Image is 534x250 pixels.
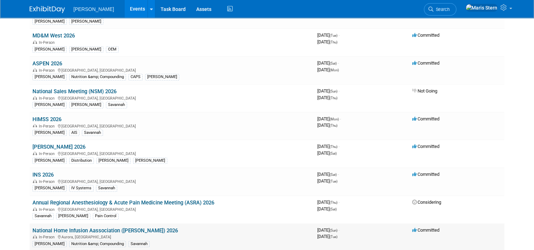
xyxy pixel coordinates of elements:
[82,130,103,136] div: Savannah
[32,95,312,101] div: [GEOGRAPHIC_DATA], [GEOGRAPHIC_DATA]
[317,95,337,100] span: [DATE]
[412,88,437,94] span: Not Going
[33,179,37,183] img: In-Person Event
[93,213,119,219] div: Pain Control
[69,157,94,164] div: Distribution
[33,96,37,100] img: In-Person Event
[330,124,337,127] span: (Thu)
[330,117,339,121] span: (Mon)
[338,60,339,66] span: -
[39,179,57,184] span: In-Person
[330,173,337,177] span: (Sat)
[32,60,62,67] a: ASPEN 2026
[412,60,439,66] span: Committed
[330,207,337,211] span: (Sat)
[338,172,339,177] span: -
[317,206,337,212] span: [DATE]
[317,178,337,184] span: [DATE]
[32,102,67,108] div: [PERSON_NAME]
[32,46,67,53] div: [PERSON_NAME]
[317,88,340,94] span: [DATE]
[69,74,126,80] div: Nutrition &amp; Compounding
[32,172,54,178] a: INS 2026
[32,241,67,247] div: [PERSON_NAME]
[69,241,126,247] div: Nutrition &amp; Compounding
[338,227,340,233] span: -
[33,68,37,72] img: In-Person Event
[39,40,57,45] span: In-Person
[340,116,341,121] span: -
[412,32,439,38] span: Committed
[39,68,57,73] span: In-Person
[317,200,340,205] span: [DATE]
[330,145,337,149] span: (Thu)
[69,18,103,25] div: [PERSON_NAME]
[317,39,337,44] span: [DATE]
[32,67,312,73] div: [GEOGRAPHIC_DATA], [GEOGRAPHIC_DATA]
[412,144,439,149] span: Committed
[317,60,339,66] span: [DATE]
[412,200,441,205] span: Considering
[33,207,37,211] img: In-Person Event
[39,124,57,129] span: In-Person
[32,88,116,95] a: National Sales Meeting (NSM) 2026
[330,68,339,72] span: (Mon)
[32,200,214,206] a: Annual Regional Anesthesiology & Acute Pain Medicine Meeting (ASRA) 2026
[56,213,90,219] div: [PERSON_NAME]
[412,172,439,177] span: Committed
[317,227,340,233] span: [DATE]
[32,150,312,156] div: [GEOGRAPHIC_DATA], [GEOGRAPHIC_DATA]
[317,67,339,72] span: [DATE]
[96,157,131,164] div: [PERSON_NAME]
[317,116,341,121] span: [DATE]
[33,151,37,155] img: In-Person Event
[106,46,119,53] div: OEM
[330,40,337,44] span: (Thu)
[133,157,167,164] div: [PERSON_NAME]
[32,234,312,239] div: Aurora, [GEOGRAPHIC_DATA]
[330,96,337,100] span: (Thu)
[330,34,337,37] span: (Tue)
[330,61,337,65] span: (Sat)
[412,116,439,121] span: Committed
[73,6,114,12] span: [PERSON_NAME]
[338,144,340,149] span: -
[145,74,179,80] div: [PERSON_NAME]
[32,185,67,191] div: [PERSON_NAME]
[128,74,143,80] div: CAPS
[69,185,94,191] div: IV Systems
[32,227,178,234] a: National Home Infusion Aassociation ([PERSON_NAME]) 2026
[69,130,79,136] div: AIS
[32,144,85,150] a: [PERSON_NAME] 2026
[128,241,150,247] div: Savannah
[317,150,337,156] span: [DATE]
[466,4,498,12] img: Maris Stern
[317,144,340,149] span: [DATE]
[338,200,340,205] span: -
[330,89,337,93] span: (Sun)
[32,157,67,164] div: [PERSON_NAME]
[96,185,117,191] div: Savannah
[338,32,340,38] span: -
[32,178,312,184] div: [GEOGRAPHIC_DATA], [GEOGRAPHIC_DATA]
[330,228,337,232] span: (Sun)
[317,32,340,38] span: [DATE]
[32,213,54,219] div: Savannah
[39,96,57,101] span: In-Person
[32,32,75,39] a: MD&M West 2026
[330,179,337,183] span: (Tue)
[317,172,339,177] span: [DATE]
[330,151,337,155] span: (Sat)
[338,88,340,94] span: -
[424,3,456,16] a: Search
[33,124,37,127] img: In-Person Event
[33,235,37,238] img: In-Person Event
[32,116,61,123] a: HIMSS 2026
[330,235,337,239] span: (Tue)
[317,123,337,128] span: [DATE]
[69,46,103,53] div: [PERSON_NAME]
[32,206,312,212] div: [GEOGRAPHIC_DATA], [GEOGRAPHIC_DATA]
[30,6,65,13] img: ExhibitDay
[39,207,57,212] span: In-Person
[106,102,127,108] div: Savannah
